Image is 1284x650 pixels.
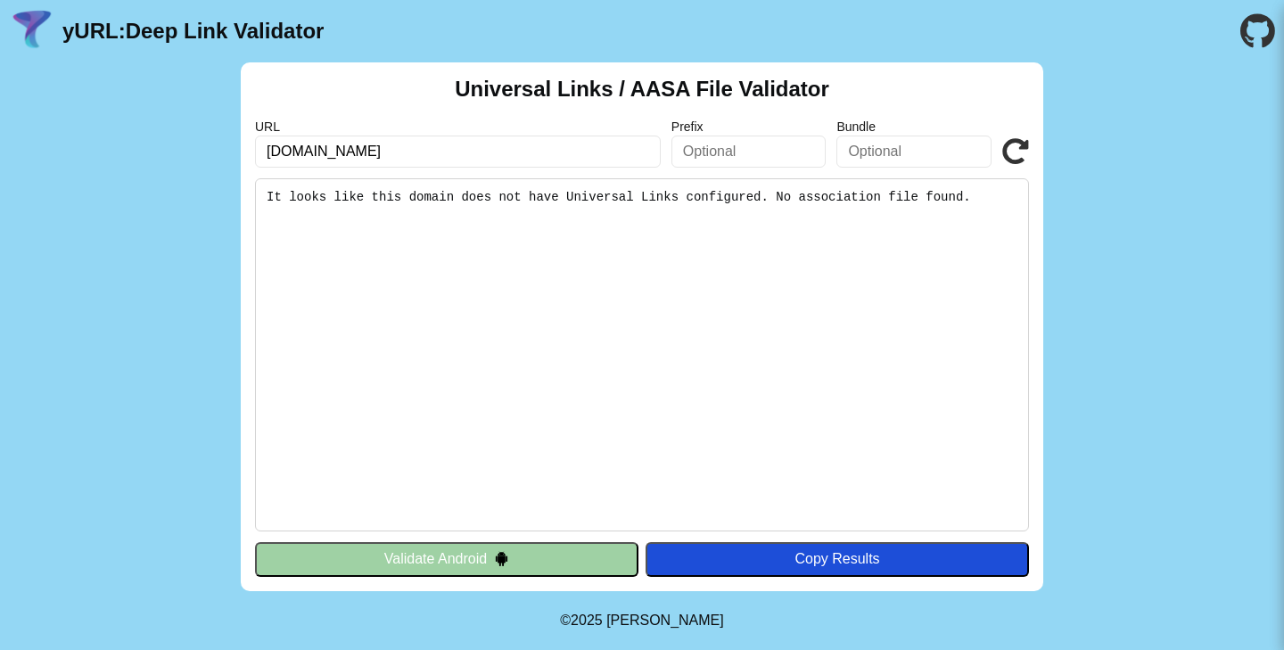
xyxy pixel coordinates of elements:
[671,136,827,168] input: Optional
[654,551,1020,567] div: Copy Results
[62,19,324,44] a: yURL:Deep Link Validator
[455,77,829,102] h2: Universal Links / AASA File Validator
[836,136,992,168] input: Optional
[560,591,723,650] footer: ©
[9,8,55,54] img: yURL Logo
[255,119,661,134] label: URL
[646,542,1029,576] button: Copy Results
[494,551,509,566] img: droidIcon.svg
[255,542,638,576] button: Validate Android
[671,119,827,134] label: Prefix
[571,613,603,628] span: 2025
[255,136,661,168] input: Required
[836,119,992,134] label: Bundle
[606,613,724,628] a: Michael Ibragimchayev's Personal Site
[255,178,1029,531] pre: It looks like this domain does not have Universal Links configured. No association file found.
